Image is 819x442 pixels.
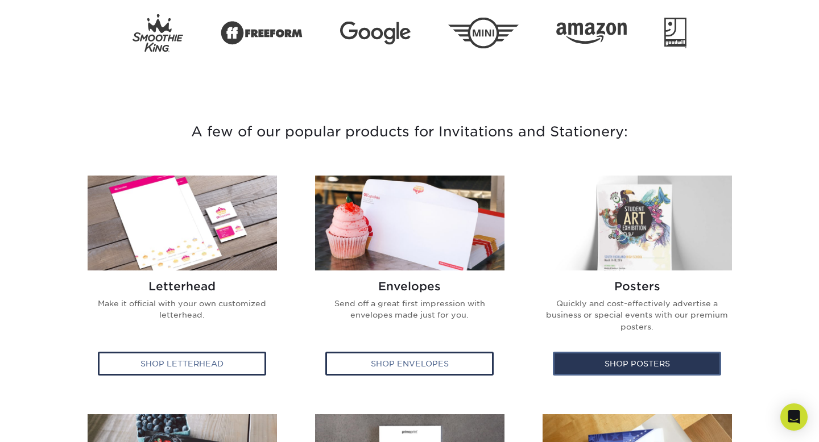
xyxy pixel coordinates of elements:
div: Shop Posters [553,352,721,376]
h2: Posters [541,280,733,293]
div: Shop Letterhead [98,352,266,376]
img: Freeform [221,15,303,51]
p: Quickly and cost-effectively advertise a business or special events with our premium posters. [541,298,733,341]
img: Amazon [556,22,627,44]
h3: A few of our popular products for Invitations and Stationery: [77,93,742,171]
a: Letterhead Letterhead Make it official with your own customized letterhead. Shop Letterhead [77,176,287,387]
img: Google [340,22,411,45]
img: Posters [543,176,732,270]
img: Smoothie King [133,14,183,52]
a: Posters Posters Quickly and cost-effectively advertise a business or special events with our prem... [532,176,742,387]
iframe: Google Customer Reviews [3,407,97,438]
img: Letterhead [88,176,277,270]
div: Shop Envelopes [325,352,494,376]
a: Envelopes Envelopes Send off a great first impression with envelopes made just for you. Shop Enve... [304,176,515,387]
p: Send off a great first impression with envelopes made just for you. [313,298,506,330]
img: Goodwill [664,18,686,48]
p: Make it official with your own customized letterhead. [86,298,278,330]
h2: Envelopes [313,280,506,293]
div: Open Intercom Messenger [780,403,808,431]
img: Envelopes [315,176,504,270]
h2: Letterhead [86,280,278,293]
img: Mini [448,18,519,49]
